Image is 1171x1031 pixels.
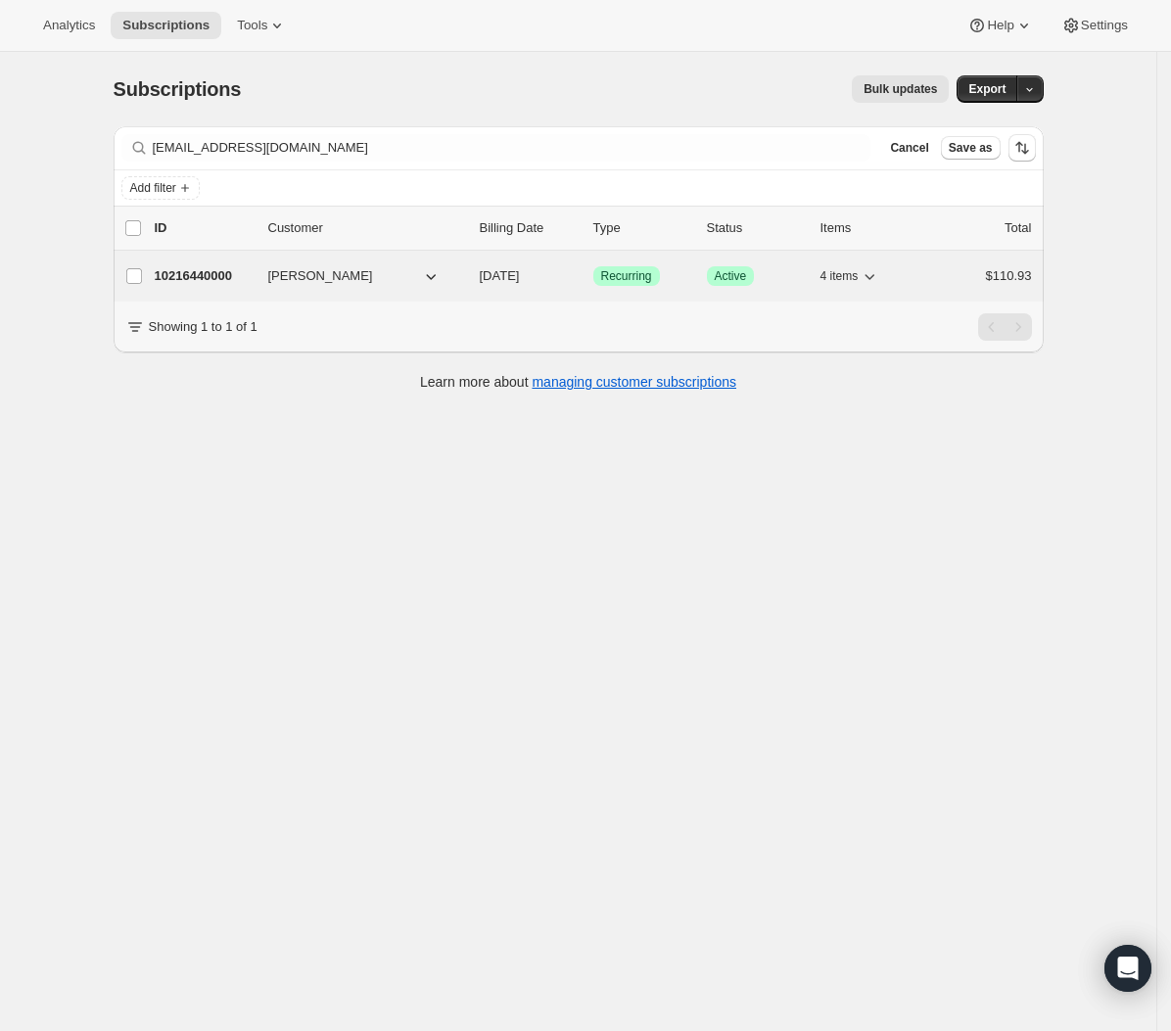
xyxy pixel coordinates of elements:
p: 10216440000 [155,266,253,286]
div: Open Intercom Messenger [1104,945,1151,992]
span: [DATE] [480,268,520,283]
span: Subscriptions [114,78,242,100]
button: 4 items [820,262,880,290]
span: Save as [949,140,993,156]
span: Bulk updates [864,81,937,97]
span: Help [987,18,1013,33]
span: Subscriptions [122,18,210,33]
span: [PERSON_NAME] [268,266,373,286]
button: Settings [1050,12,1140,39]
span: $110.93 [986,268,1032,283]
span: Analytics [43,18,95,33]
span: Recurring [601,268,652,284]
p: ID [155,218,253,238]
button: [PERSON_NAME] [257,260,452,292]
span: Active [715,268,747,284]
button: Sort the results [1008,134,1036,162]
p: Status [707,218,805,238]
a: managing customer subscriptions [532,374,736,390]
div: IDCustomerBilling DateTypeStatusItemsTotal [155,218,1032,238]
button: Export [957,75,1017,103]
div: 10216440000[PERSON_NAME][DATE]SuccessRecurringSuccessActive4 items$110.93 [155,262,1032,290]
button: Tools [225,12,299,39]
nav: Pagination [978,313,1032,341]
div: Type [593,218,691,238]
p: Showing 1 to 1 of 1 [149,317,258,337]
button: Help [956,12,1045,39]
input: Filter subscribers [153,134,871,162]
span: Tools [237,18,267,33]
span: Add filter [130,180,176,196]
div: Items [820,218,918,238]
p: Learn more about [420,372,736,392]
button: Save as [941,136,1001,160]
button: Bulk updates [852,75,949,103]
span: 4 items [820,268,859,284]
p: Billing Date [480,218,578,238]
span: Cancel [890,140,928,156]
button: Cancel [882,136,936,160]
span: Export [968,81,1006,97]
button: Subscriptions [111,12,221,39]
span: Settings [1081,18,1128,33]
button: Add filter [121,176,200,200]
p: Customer [268,218,464,238]
button: Analytics [31,12,107,39]
p: Total [1005,218,1031,238]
